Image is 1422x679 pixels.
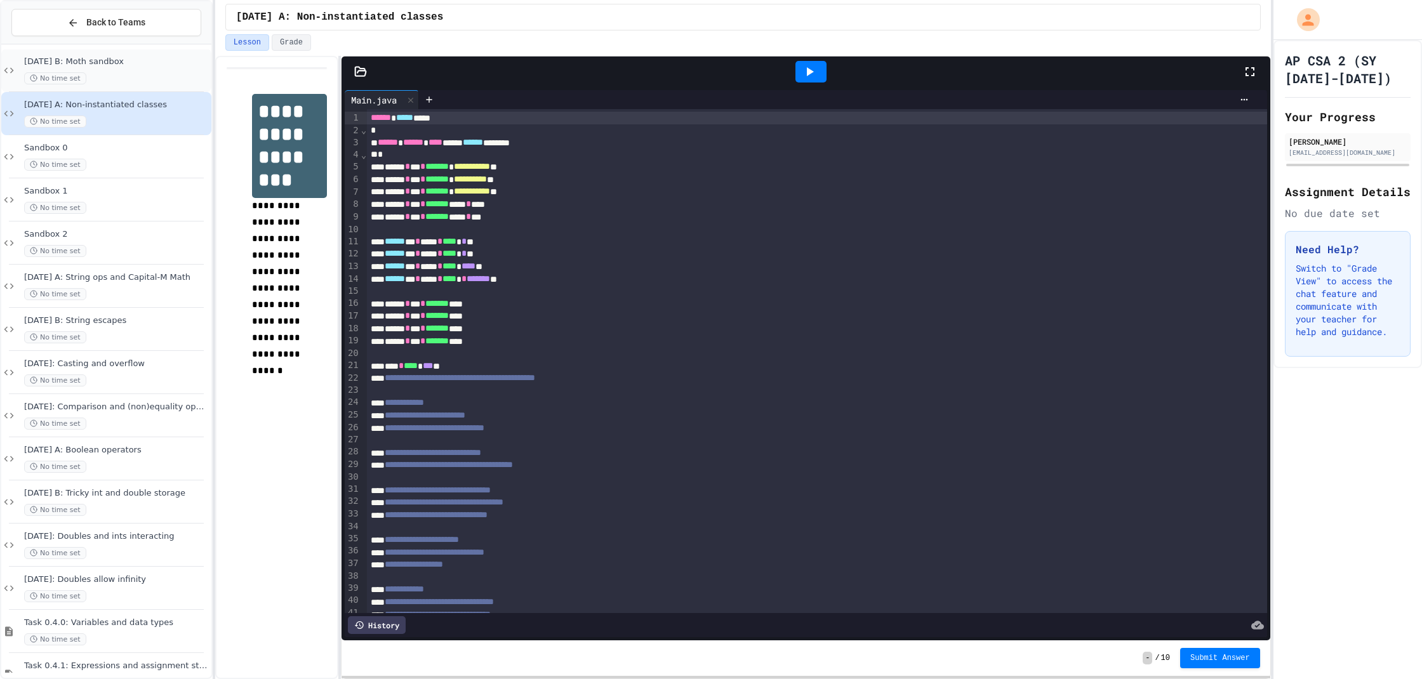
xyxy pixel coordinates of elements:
[272,34,311,51] button: Grade
[24,56,209,67] span: [DATE] B: Moth sandbox
[1296,242,1400,257] h3: Need Help?
[345,112,361,124] div: 1
[345,495,361,508] div: 32
[345,347,361,359] div: 20
[345,532,361,545] div: 35
[345,285,361,297] div: 15
[24,574,209,585] span: [DATE]: Doubles allow infinity
[345,582,361,595] div: 39
[24,186,209,197] span: Sandbox 1
[24,100,209,110] span: [DATE] A: Non-instantiated classes
[345,359,361,372] div: 21
[345,594,361,607] div: 40
[361,125,367,135] span: Fold line
[24,617,209,628] span: Task 0.4.0: Variables and data types
[345,458,361,471] div: 29
[24,461,86,473] span: No time set
[345,186,361,199] div: 7
[1161,653,1170,663] span: 10
[345,93,403,107] div: Main.java
[24,418,86,430] span: No time set
[345,421,361,434] div: 26
[345,173,361,186] div: 6
[1143,652,1152,664] span: -
[24,159,86,171] span: No time set
[361,150,367,160] span: Fold line
[1296,262,1400,338] p: Switch to "Grade View" to access the chat feature and communicate with your teacher for help and ...
[345,483,361,496] div: 31
[345,161,361,173] div: 5
[1285,51,1411,87] h1: AP CSA 2 (SY [DATE]-[DATE])
[1285,108,1411,126] h2: Your Progress
[345,273,361,286] div: 14
[1289,148,1407,157] div: [EMAIL_ADDRESS][DOMAIN_NAME]
[1285,183,1411,201] h2: Assignment Details
[24,202,86,214] span: No time set
[345,124,361,136] div: 2
[24,288,86,300] span: No time set
[24,245,86,257] span: No time set
[345,471,361,483] div: 30
[24,315,209,326] span: [DATE] B: String escapes
[345,334,361,347] div: 19
[24,504,86,516] span: No time set
[24,359,209,369] span: [DATE]: Casting and overflow
[345,297,361,310] div: 16
[345,520,361,532] div: 34
[24,590,86,602] span: No time set
[345,508,361,520] div: 33
[1180,648,1260,668] button: Submit Answer
[345,409,361,421] div: 25
[24,488,209,499] span: [DATE] B: Tricky int and double storage
[236,10,443,25] span: 26 Sep A: Non-instantiated classes
[348,616,406,634] div: History
[11,9,201,36] button: Back to Teams
[1289,136,1407,147] div: [PERSON_NAME]
[1285,206,1411,221] div: No due date set
[345,260,361,273] div: 13
[225,34,269,51] button: Lesson
[345,433,361,445] div: 27
[24,547,86,559] span: No time set
[24,374,86,386] span: No time set
[1155,653,1159,663] span: /
[345,607,361,619] div: 41
[24,143,209,154] span: Sandbox 0
[24,72,86,84] span: No time set
[24,331,86,343] span: No time set
[345,223,361,235] div: 10
[345,148,361,161] div: 4
[345,445,361,458] div: 28
[345,136,361,149] div: 3
[345,211,361,223] div: 9
[345,570,361,582] div: 38
[345,90,419,109] div: Main.java
[345,247,361,260] div: 12
[345,372,361,385] div: 22
[345,235,361,248] div: 11
[345,198,361,211] div: 8
[1284,5,1323,34] div: My Account
[345,544,361,557] div: 36
[24,229,209,240] span: Sandbox 2
[24,633,86,645] span: No time set
[345,384,361,396] div: 23
[345,396,361,409] div: 24
[24,531,209,542] span: [DATE]: Doubles and ints interacting
[24,445,209,456] span: [DATE] A: Boolean operators
[345,557,361,570] div: 37
[24,661,209,671] span: Task 0.4.1: Expressions and assignment statements
[24,272,209,283] span: [DATE] A: String ops and Capital-M Math
[24,115,86,128] span: No time set
[1190,653,1250,663] span: Submit Answer
[345,310,361,322] div: 17
[24,402,209,412] span: [DATE]: Comparison and (non)equality operators
[86,16,145,29] span: Back to Teams
[345,322,361,335] div: 18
